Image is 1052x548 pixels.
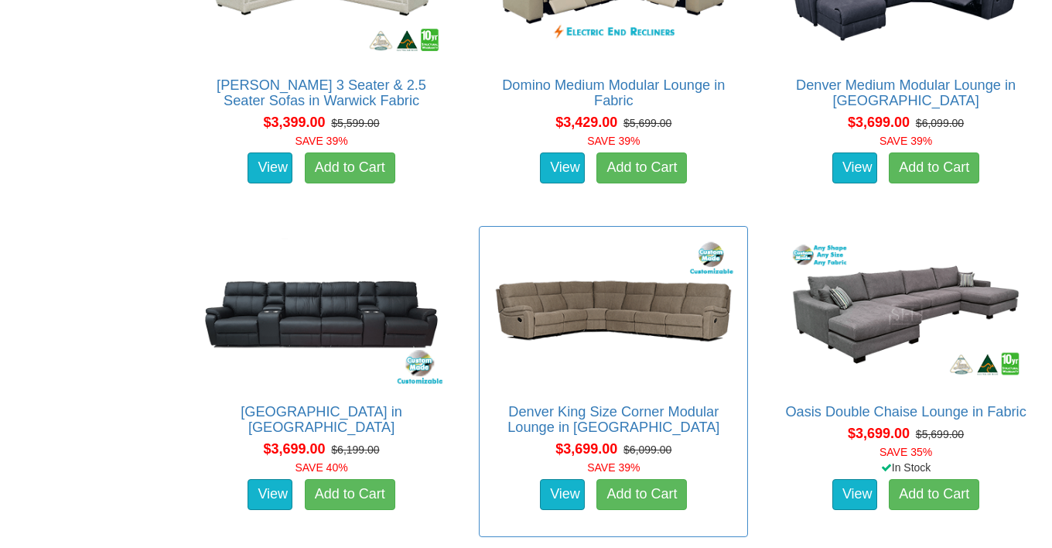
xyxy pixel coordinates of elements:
[780,235,1032,389] img: Oasis Double Chaise Lounge in Fabric
[263,441,325,457] span: $3,699.00
[295,135,347,147] font: SAVE 39%
[916,117,964,129] del: $6,099.00
[796,77,1016,108] a: Denver Medium Modular Lounge in [GEOGRAPHIC_DATA]
[785,404,1026,420] a: Oasis Double Chaise Lounge in Fabric
[832,152,877,183] a: View
[305,479,395,510] a: Add to Cart
[880,446,932,458] font: SAVE 35%
[217,77,426,108] a: [PERSON_NAME] 3 Seater & 2.5 Seater Sofas in Warwick Fabric
[889,152,979,183] a: Add to Cart
[623,444,671,456] del: $6,099.00
[248,479,292,510] a: View
[502,77,725,108] a: Domino Medium Modular Lounge in Fabric
[555,115,617,130] span: $3,429.00
[295,461,347,474] font: SAVE 40%
[507,404,719,435] a: Denver King Size Corner Modular Lounge in [GEOGRAPHIC_DATA]
[331,444,379,456] del: $6,199.00
[596,479,687,510] a: Add to Cart
[331,117,379,129] del: $5,599.00
[540,479,585,510] a: View
[623,117,671,129] del: $5,699.00
[241,404,402,435] a: [GEOGRAPHIC_DATA] in [GEOGRAPHIC_DATA]
[587,461,640,474] font: SAVE 39%
[848,115,910,130] span: $3,699.00
[832,479,877,510] a: View
[487,235,739,389] img: Denver King Size Corner Modular Lounge in Fabric
[540,152,585,183] a: View
[196,235,448,389] img: Denver Theatre Lounge in Fabric
[248,152,292,183] a: View
[555,441,617,457] span: $3,699.00
[880,135,932,147] font: SAVE 39%
[587,135,640,147] font: SAVE 39%
[263,115,325,130] span: $3,399.00
[889,479,979,510] a: Add to Cart
[916,428,964,440] del: $5,699.00
[768,460,1043,475] div: In Stock
[596,152,687,183] a: Add to Cart
[305,152,395,183] a: Add to Cart
[848,426,910,441] span: $3,699.00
